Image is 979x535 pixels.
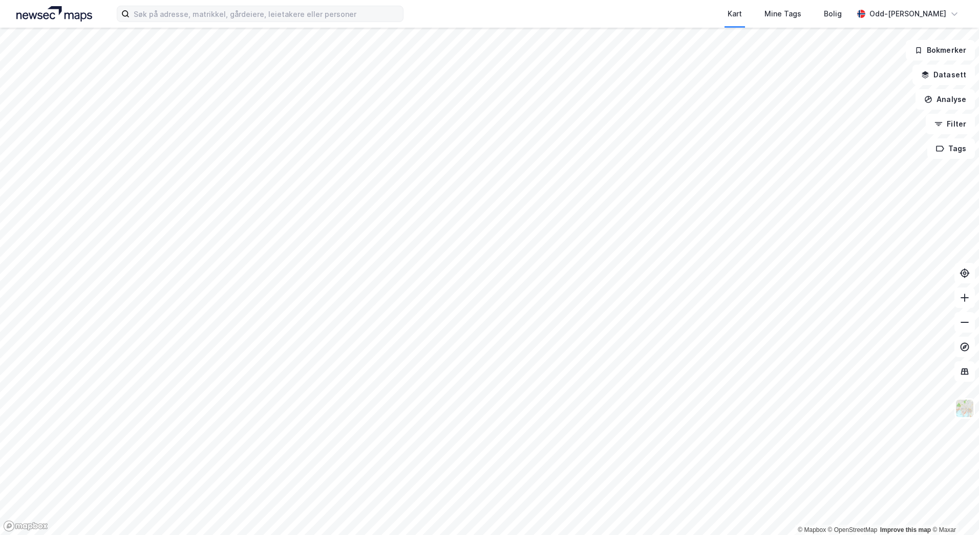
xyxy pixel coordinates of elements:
iframe: Chat Widget [928,486,979,535]
a: Mapbox [798,526,826,533]
img: logo.a4113a55bc3d86da70a041830d287a7e.svg [16,6,92,22]
div: Kontrollprogram for chat [928,486,979,535]
div: Mine Tags [764,8,801,20]
button: Datasett [912,65,975,85]
a: Improve this map [880,526,931,533]
a: Mapbox homepage [3,520,48,532]
button: Tags [927,138,975,159]
div: Bolig [824,8,842,20]
button: Filter [926,114,975,134]
button: Bokmerker [906,40,975,60]
div: Odd-[PERSON_NAME] [869,8,946,20]
a: OpenStreetMap [828,526,878,533]
input: Søk på adresse, matrikkel, gårdeiere, leietakere eller personer [130,6,403,22]
img: Z [955,399,974,418]
button: Analyse [916,89,975,110]
div: Kart [728,8,742,20]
